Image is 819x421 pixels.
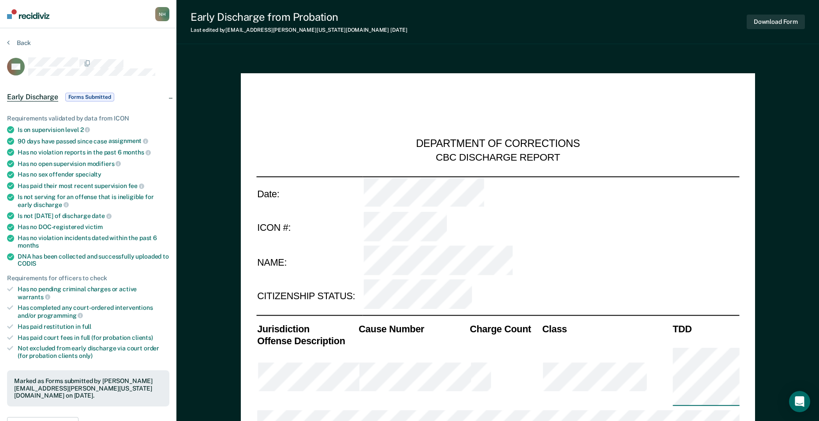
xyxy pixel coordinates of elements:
[75,171,101,178] span: specialty
[92,212,111,219] span: date
[191,27,407,33] div: Last edited by [EMAIL_ADDRESS][PERSON_NAME][US_STATE][DOMAIN_NAME]
[672,323,739,335] th: TDD
[18,323,169,331] div: Has paid restitution in
[18,345,169,360] div: Not excluded from early discharge via court order (for probation clients
[18,286,169,301] div: Has no pending criminal charges or active
[80,126,90,133] span: 2
[87,160,121,167] span: modifiers
[191,11,407,23] div: Early Discharge from Probation
[18,126,169,134] div: Is on supervision level
[18,234,169,249] div: Has no violation incidents dated within the past 6
[18,137,169,145] div: 90 days have passed since case
[18,304,169,319] div: Has completed any court-ordered interventions and/or
[34,201,69,208] span: discharge
[7,274,169,282] div: Requirements for officers to check
[18,160,169,168] div: Has no open supervision
[7,39,31,47] button: Back
[108,137,148,144] span: assignment
[256,335,358,347] th: Offense Description
[541,323,672,335] th: Class
[256,323,358,335] th: Jurisdiction
[18,182,169,190] div: Has paid their most recent supervision
[37,312,83,319] span: programming
[256,211,363,245] td: ICON #:
[132,334,153,341] span: clients)
[747,15,805,29] button: Download Form
[256,177,363,211] td: Date:
[18,253,169,268] div: DNA has been collected and successfully uploaded to
[18,260,36,267] span: CODIS
[416,137,580,151] div: DEPARTMENT OF CORRECTIONS
[469,323,541,335] th: Charge Count
[82,323,91,330] span: full
[85,223,103,230] span: victim
[123,149,151,156] span: months
[18,193,169,208] div: Is not serving for an offense that is ineligible for early
[155,7,169,21] div: N H
[18,223,169,231] div: Has no DOC-registered
[18,334,169,342] div: Has paid court fees in full (for probation
[256,279,363,313] td: CITIZENSHIP STATUS:
[18,148,169,156] div: Has no violation reports in the past 6
[436,151,560,164] div: CBC DISCHARGE REPORT
[18,171,169,178] div: Has no sex offender
[390,27,407,33] span: [DATE]
[256,245,363,279] td: NAME:
[7,115,169,122] div: Requirements validated by data from ICON
[18,293,50,301] span: warrants
[18,212,169,220] div: Is not [DATE] of discharge
[789,391,810,412] div: Open Intercom Messenger
[14,377,162,399] div: Marked as Forms submitted by [PERSON_NAME][EMAIL_ADDRESS][PERSON_NAME][US_STATE][DOMAIN_NAME] on ...
[7,9,49,19] img: Recidiviz
[128,182,144,189] span: fee
[155,7,169,21] button: NH
[65,93,114,101] span: Forms Submitted
[18,242,39,249] span: months
[79,352,93,359] span: only)
[358,323,469,335] th: Cause Number
[7,93,58,101] span: Early Discharge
